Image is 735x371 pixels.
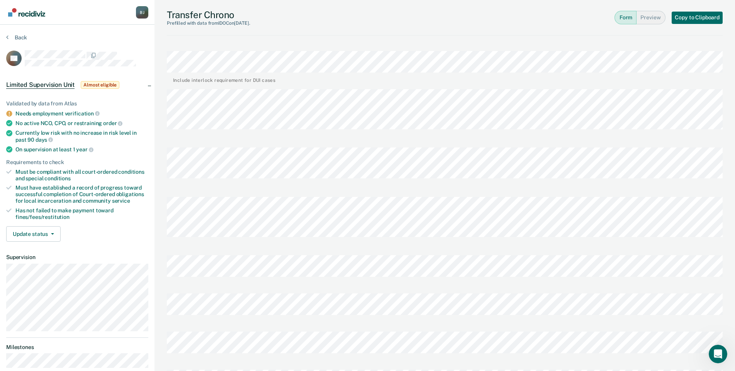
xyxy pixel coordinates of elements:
[614,11,637,24] button: Form
[173,76,275,83] div: Include interlock requirement for DUI cases
[15,120,148,127] div: No active NCO, CPO, or restraining
[6,81,75,89] span: Limited Supervision Unit
[6,344,148,351] dt: Milestones
[637,11,665,24] button: Preview
[167,20,250,26] div: Prefilled with data from IDOC on [DATE] .
[15,146,148,153] div: On supervision at least 1
[81,81,119,89] span: Almost eligible
[112,198,130,204] span: service
[167,9,250,26] div: Transfer Chrono
[103,120,122,126] span: order
[15,207,148,220] div: Has not failed to make payment toward
[15,130,148,143] div: Currently low risk with no increase in risk level in past 90
[6,100,148,107] div: Validated by data from Atlas
[136,6,148,19] button: Profile dropdown button
[672,12,723,24] button: Copy to Clipboard
[6,159,148,166] div: Requirements to check
[6,226,61,242] button: Update status
[15,214,70,220] span: fines/fees/restitution
[36,137,53,143] span: days
[15,169,148,182] div: Must be compliant with all court-ordered conditions and special conditions
[709,345,727,363] iframe: Intercom live chat
[136,6,148,19] div: B J
[6,254,148,261] dt: Supervision
[15,185,148,204] div: Must have established a record of progress toward successful completion of Court-ordered obligati...
[8,8,45,17] img: Recidiviz
[15,110,148,117] div: Needs employment verification
[76,146,93,152] span: year
[6,34,27,41] button: Back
